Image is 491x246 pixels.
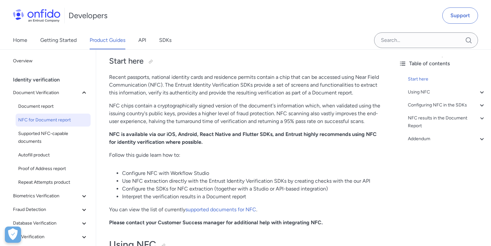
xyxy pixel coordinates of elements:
span: Overview [13,57,88,65]
a: Document report [16,100,91,113]
span: Proof of Address report [18,165,88,173]
p: NFC chips contain a cryptographically signed version of the document's information which, when va... [109,102,381,125]
span: Database Verification [13,219,80,227]
p: You can view the list of currently . [109,206,381,214]
span: eID Verification [13,233,80,241]
button: Document Verification [10,86,91,99]
a: Repeat Attempts product [16,176,91,189]
span: Repeat Attempts product [18,178,88,186]
li: Configure the SDKs for NFC extraction (together with a Studio or API-based integration) [122,185,381,193]
p: Recent passports, national identity cards and residence permits contain a chip that can be access... [109,73,381,97]
h2: Start here [109,56,381,67]
strong: NFC is available via our iOS, Android, React Native and Flutter SDKs, and Entrust highly recommen... [109,131,377,145]
div: Cookie Preferences [5,227,21,243]
input: Onfido search input field [374,32,478,48]
button: Open Preferences [5,227,21,243]
a: Overview [10,55,91,68]
button: Fraud Detection [10,203,91,216]
li: Configure NFC with Workflow Studio [122,169,381,177]
button: Database Verification [10,217,91,230]
a: Start here [408,75,486,83]
a: Supported NFC-capable documents [16,127,91,148]
strong: Please contact your Customer Success manager for additional help with integrating NFC. [109,219,323,226]
a: Using NFC [408,88,486,96]
li: Use NFC extraction directly with the Entrust Identity Verification SDKs by creating checks with t... [122,177,381,185]
span: Autofill product [18,151,88,159]
li: Interpret the verification results in a Document report [122,193,381,201]
h1: Developers [69,10,107,21]
span: NFC for Document report [18,116,88,124]
a: NFC for Document report [16,114,91,127]
span: Document Verification [13,89,80,97]
span: Supported NFC-capable documents [18,130,88,145]
a: Proof of Address report [16,162,91,175]
a: Getting Started [40,31,77,49]
span: Biometrics Verification [13,192,80,200]
a: Home [13,31,27,49]
p: Follow this guide learn how to: [109,151,381,159]
a: API [138,31,146,49]
img: Onfido Logo [13,9,60,22]
a: Autofill product [16,149,91,162]
a: Addendum [408,135,486,143]
a: Support [442,7,478,24]
a: Configuring NFC in the SDKs [408,101,486,109]
span: Document report [18,103,88,110]
div: Table of contents [399,60,486,68]
a: supported documents for NFC [185,206,256,213]
a: Product Guides [90,31,125,49]
a: NFC results in the Document Report [408,114,486,130]
span: Fraud Detection [13,206,80,214]
a: SDKs [159,31,171,49]
div: Identity verification [13,73,93,86]
button: Biometrics Verification [10,190,91,203]
button: eID Verification [10,230,91,243]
